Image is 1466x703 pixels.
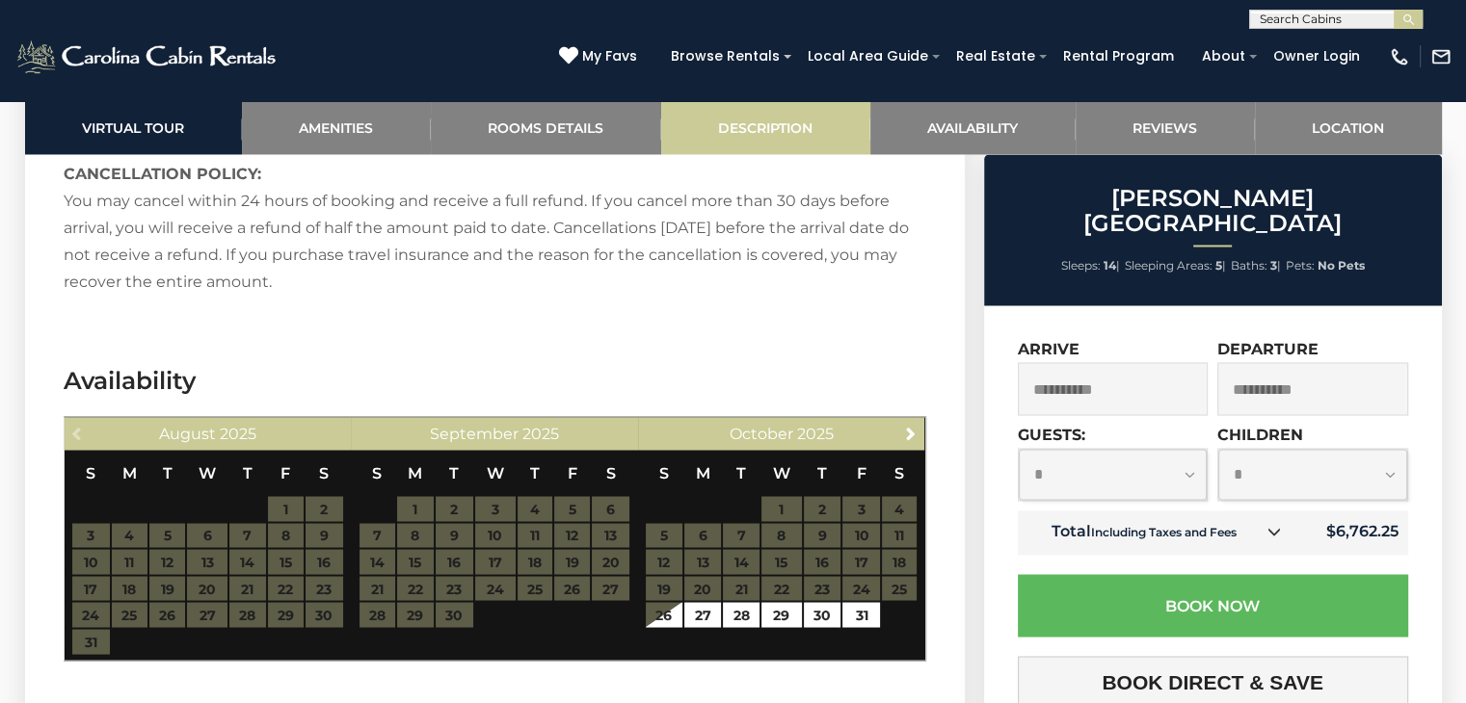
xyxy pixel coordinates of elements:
span: Wednesday [487,463,504,482]
a: Amenities [242,101,431,154]
span: Saturday [319,463,329,482]
label: Guests: [1018,425,1085,443]
a: Real Estate [946,41,1045,71]
span: October [730,424,793,442]
span: Wednesday [773,463,790,482]
span: My Favs [582,46,637,66]
a: 27 [684,602,722,627]
a: Description [661,101,870,154]
span: Sunday [372,463,382,482]
a: Rental Program [1053,41,1184,71]
h3: BOOK DIRECT & SAVE [1032,670,1394,693]
span: September [430,424,519,442]
img: White-1-2.png [14,38,281,76]
span: Friday [567,463,576,482]
a: Availability [870,101,1076,154]
a: Local Area Guide [798,41,938,71]
a: 28 [723,602,759,627]
span: Sleeping Areas: [1125,258,1213,273]
strong: 5 [1215,258,1222,273]
strong: 3 [1270,258,1277,273]
span: 2025 [797,424,834,442]
li: | [1061,253,1120,278]
a: 29 [761,602,802,627]
span: Next [903,425,919,440]
a: Location [1255,101,1442,154]
a: Owner Login [1264,41,1370,71]
button: Book Now [1018,574,1408,637]
span: Sunday [659,463,669,482]
span: Saturday [606,463,616,482]
h2: [PERSON_NAME][GEOGRAPHIC_DATA] [989,186,1437,237]
span: Tuesday [736,463,746,482]
span: Friday [280,463,290,482]
strong: 14 [1104,258,1116,273]
span: Saturday [894,463,904,482]
a: 26 [646,602,681,627]
a: Reviews [1076,101,1255,154]
span: 2025 [522,424,559,442]
span: August [159,424,216,442]
a: About [1192,41,1255,71]
td: Total [1018,510,1296,555]
li: | [1125,253,1226,278]
strong: No Pets [1318,258,1365,273]
h3: Availability [64,363,926,397]
span: Monday [122,463,137,482]
span: Monday [695,463,709,482]
a: 31 [842,602,880,627]
label: Children [1217,425,1303,443]
span: Pets: [1286,258,1315,273]
label: Arrive [1018,339,1080,357]
span: Friday [857,463,866,482]
span: Monday [408,463,422,482]
span: Sunday [86,463,95,482]
li: | [1231,253,1281,278]
span: Baths: [1231,258,1267,273]
span: Sleeps: [1061,258,1101,273]
td: $6,762.25 [1296,510,1408,555]
label: Departure [1217,339,1319,357]
span: Thursday [530,463,540,482]
span: Tuesday [449,463,459,482]
span: Thursday [817,463,827,482]
a: 30 [804,602,841,627]
small: Including Taxes and Fees [1091,524,1237,538]
a: Virtual Tour [25,101,242,154]
a: Browse Rentals [661,41,789,71]
a: My Favs [559,46,642,67]
span: Thursday [243,463,253,482]
span: Tuesday [163,463,173,482]
a: Next [898,420,922,444]
span: 2025 [220,424,256,442]
img: mail-regular-white.png [1430,46,1452,67]
a: Rooms Details [431,101,661,154]
img: phone-regular-white.png [1389,46,1410,67]
span: Wednesday [199,463,216,482]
